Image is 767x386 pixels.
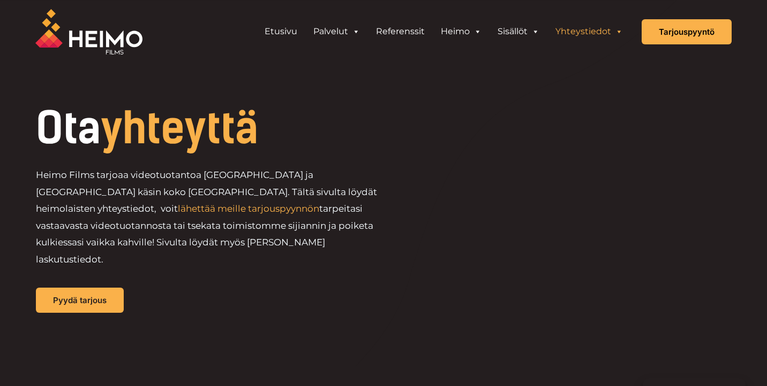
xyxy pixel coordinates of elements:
img: Heimo Filmsin logo [35,9,142,55]
a: Yhteystiedot [547,21,631,42]
p: Heimo Films tarjoaa videotuotantoa [GEOGRAPHIC_DATA] ja [GEOGRAPHIC_DATA] käsin koko [GEOGRAPHIC_... [36,167,383,268]
a: Pyydä tarjous [36,288,124,313]
a: lähettää meille tarjouspyynnön [178,203,319,214]
a: Palvelut [305,21,368,42]
a: Etusivu [257,21,305,42]
span: yhteyttä [101,103,258,154]
a: Tarjouspyyntö [642,19,732,44]
a: Sisällöt [490,21,547,42]
h1: Ota [36,107,456,150]
aside: Header Widget 1 [251,21,636,42]
span: Pyydä tarjous [53,296,107,304]
a: Heimo [433,21,490,42]
a: Referenssit [368,21,433,42]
